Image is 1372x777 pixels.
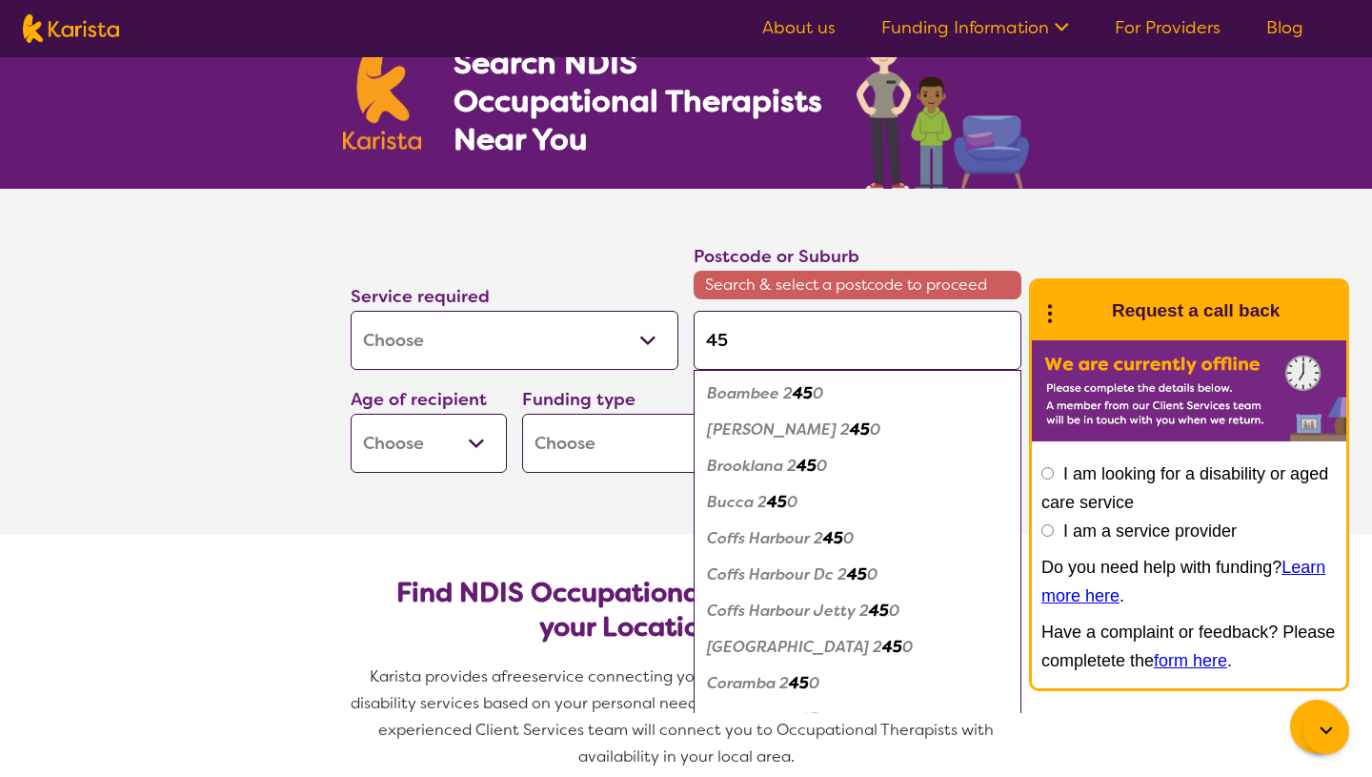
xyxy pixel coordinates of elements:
[850,419,870,440] em: 45
[707,492,767,512] em: Bucca 2
[707,383,793,403] em: Boambee 2
[809,673,819,693] em: 0
[889,601,899,621] em: 0
[703,629,1012,665] div: Coffs Harbour Plaza 2450
[501,666,532,686] span: free
[1041,553,1337,610] p: Do you need help with funding? .
[707,564,847,584] em: Coffs Harbour Dc 2
[787,492,797,512] em: 0
[707,456,797,476] em: Brooklana 2
[366,576,1006,644] h2: Find NDIS Occupational Therapists based on your Location & Needs
[762,16,836,39] a: About us
[847,564,867,584] em: 45
[902,637,913,657] em: 0
[703,448,1012,484] div: Brooklana 2450
[703,702,1012,738] div: Glenreagh 2450
[707,419,850,440] em: [PERSON_NAME] 2
[707,673,789,693] em: Coramba 2
[1063,521,1237,541] label: I am a service provider
[1032,340,1346,441] img: Karista offline chat form to request call back
[694,245,859,268] label: Postcode or Suburb
[707,528,823,548] em: Coffs Harbour 2
[703,665,1012,702] div: Coramba 2450
[370,666,501,686] span: Karista provides a
[703,484,1012,521] div: Bucca 2450
[1062,292,1100,330] img: Karista
[703,521,1012,557] div: Coffs Harbour 2450
[817,456,827,476] em: 0
[857,22,1029,189] img: occupational-therapy
[522,388,636,411] label: Funding type
[813,383,823,403] em: 0
[454,44,824,158] h1: Search NDIS Occupational Therapists Near You
[694,271,1021,299] span: Search & select a postcode to proceed
[707,637,882,657] em: [GEOGRAPHIC_DATA] 2
[703,557,1012,593] div: Coffs Harbour Dc 2450
[351,388,487,411] label: Age of recipient
[1290,700,1343,753] button: Channel Menu
[1041,618,1337,675] p: Have a complaint or feedback? Please completete the .
[882,637,902,657] em: 45
[823,528,843,548] em: 45
[351,666,1025,767] span: service connecting you with Occupational Therapists and other disability services based on your p...
[703,593,1012,629] div: Coffs Harbour Jetty 2450
[23,14,119,43] img: Karista logo
[1041,464,1328,512] label: I am looking for a disability or aged care service
[881,16,1069,39] a: Funding Information
[707,601,869,621] em: Coffs Harbour Jetty 2
[1115,16,1221,39] a: For Providers
[1154,651,1227,670] a: form here
[818,709,829,729] em: 0
[703,376,1012,412] div: Boambee 2450
[1112,296,1280,325] h1: Request a call back
[793,383,813,403] em: 45
[343,47,421,150] img: Karista logo
[870,419,880,440] em: 0
[707,709,798,729] em: Glenreagh 2
[703,412,1012,448] div: Bonville 2450
[1266,16,1303,39] a: Blog
[843,528,854,548] em: 0
[798,709,818,729] em: 45
[351,285,490,308] label: Service required
[767,492,787,512] em: 45
[869,601,889,621] em: 45
[789,673,809,693] em: 45
[694,311,1021,370] input: Type
[867,564,878,584] em: 0
[797,456,817,476] em: 45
